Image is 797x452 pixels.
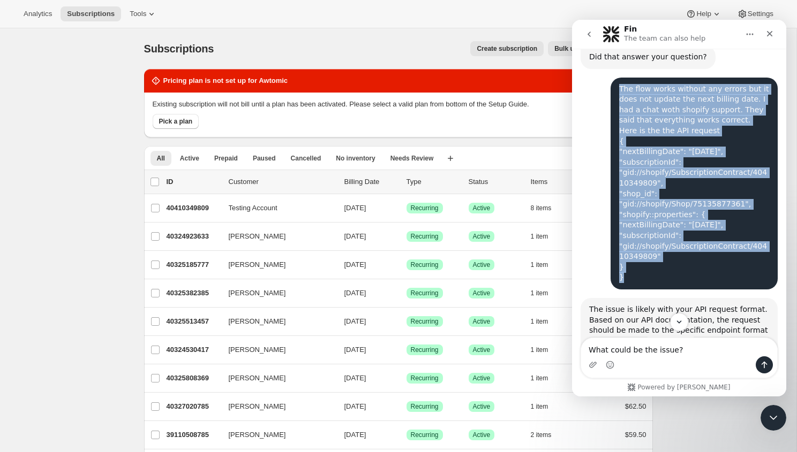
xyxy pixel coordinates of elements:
[344,232,366,240] span: [DATE]
[167,401,220,412] p: 40327020785
[477,44,537,53] span: Create subscription
[390,154,434,163] span: Needs Review
[531,427,563,442] button: 2 items
[167,344,220,355] p: 40324530417
[159,117,193,126] span: Pick a plan
[731,6,780,21] button: Settings
[184,336,201,354] button: Send a message…
[344,374,366,382] span: [DATE]
[229,231,286,242] span: [PERSON_NAME]
[222,398,329,415] button: [PERSON_NAME]
[554,44,595,53] span: Bulk updates
[473,317,491,326] span: Active
[473,204,491,212] span: Active
[291,154,321,163] span: Cancelled
[531,289,548,297] span: 1 item
[17,341,25,349] button: Upload attachment
[229,288,286,298] span: [PERSON_NAME]
[229,203,277,213] span: Testing Account
[407,177,460,187] div: Type
[473,402,491,411] span: Active
[222,256,329,273] button: [PERSON_NAME]
[531,177,584,187] div: Items
[153,99,644,110] p: Existing subscription will not bill until a plan has been activated. Please select a valid plan f...
[411,374,439,382] span: Recurring
[344,204,366,212] span: [DATE]
[344,177,398,187] p: Billing Date
[229,401,286,412] span: [PERSON_NAME]
[98,293,116,311] button: Scroll to bottom
[473,232,491,241] span: Active
[625,402,646,410] span: $62.50
[411,261,439,269] span: Recurring
[531,374,548,382] span: 1 item
[344,289,366,297] span: [DATE]
[229,373,286,384] span: [PERSON_NAME]
[222,228,329,245] button: [PERSON_NAME]
[531,201,563,216] button: 8 items
[167,201,646,216] div: 40410349809Testing Account[DATE]SuccessRecurringSuccessActive8 items$51.75
[157,154,165,163] span: All
[167,257,646,272] div: 40325185777[PERSON_NAME][DATE]SuccessRecurringSuccessActive1 item$62.50
[167,286,646,301] div: 40325382385[PERSON_NAME][DATE]SuccessRecurringSuccessActive1 item$68.75
[531,229,560,244] button: 1 item
[531,342,560,357] button: 1 item
[531,257,560,272] button: 1 item
[531,402,548,411] span: 1 item
[531,346,548,354] span: 1 item
[531,371,560,386] button: 1 item
[167,177,220,187] p: ID
[167,316,220,327] p: 40325513457
[24,10,52,18] span: Analytics
[344,431,366,439] span: [DATE]
[167,229,646,244] div: 40324923633[PERSON_NAME][DATE]SuccessRecurringSuccessActive1 item$62.50
[531,431,552,439] span: 2 items
[473,346,491,354] span: Active
[411,289,439,297] span: Recurring
[17,285,197,327] div: The issue is likely with your API request format. Based on our API documentation, the request sho...
[572,20,786,396] iframe: Intercom live chat
[144,43,214,55] span: Subscriptions
[761,405,786,431] iframe: Intercom live chat
[344,402,366,410] span: [DATE]
[61,6,121,21] button: Subscriptions
[473,289,491,297] span: Active
[229,430,286,440] span: [PERSON_NAME]
[229,344,286,355] span: [PERSON_NAME]
[222,200,329,217] button: Testing Account
[411,204,439,212] span: Recurring
[167,342,646,357] div: 40324530417[PERSON_NAME][DATE]SuccessRecurringSuccessActive1 item$62.50
[531,399,560,414] button: 1 item
[442,151,459,166] button: Create new view
[167,371,646,386] div: 40325808369[PERSON_NAME][DATE]SuccessRecurringSuccessActive1 item$68.75
[696,10,711,18] span: Help
[167,399,646,414] div: 40327020785[PERSON_NAME][DATE]SuccessRecurringSuccessActive1 item$62.50
[123,6,163,21] button: Tools
[167,177,646,187] div: IDCustomerBilling DateTypeStatusItemsTotal
[411,402,439,411] span: Recurring
[229,177,336,187] p: Customer
[411,317,439,326] span: Recurring
[625,431,646,439] span: $59.50
[17,6,58,21] button: Analytics
[411,232,439,241] span: Recurring
[344,317,366,325] span: [DATE]
[163,75,288,86] h2: Pricing plan is not set up for Awtomic
[229,316,286,327] span: [PERSON_NAME]
[222,426,329,443] button: [PERSON_NAME]
[344,261,366,269] span: [DATE]
[180,154,199,163] span: Active
[679,6,728,21] button: Help
[222,285,329,302] button: [PERSON_NAME]
[531,314,560,329] button: 1 item
[167,288,220,298] p: 40325382385
[167,430,220,440] p: 39110508785
[214,154,238,163] span: Prepaid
